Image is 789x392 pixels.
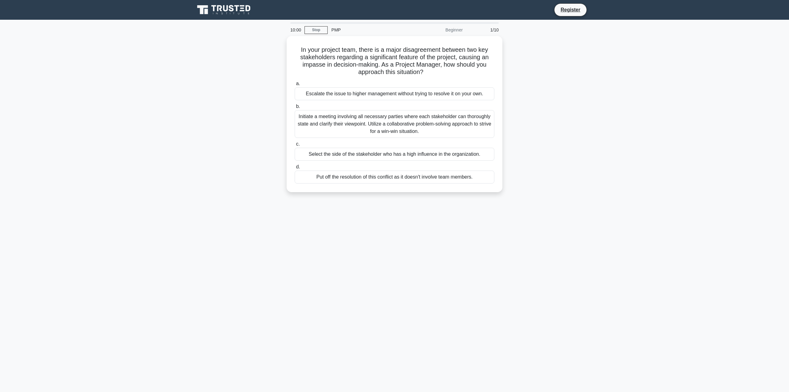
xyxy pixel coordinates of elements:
[296,141,300,146] span: c.
[296,164,300,169] span: d.
[412,24,466,36] div: Beginner
[287,24,305,36] div: 10:00
[294,46,495,76] h5: In your project team, there is a major disagreement between two key stakeholders regarding a sign...
[557,6,584,14] a: Register
[305,26,328,34] a: Stop
[328,24,412,36] div: PMP
[295,87,494,100] div: Escalate the issue to higher management without trying to resolve it on your own.
[296,104,300,109] span: b.
[296,81,300,86] span: a.
[295,148,494,161] div: Select the side of the stakeholder who has a high influence in the organization.
[295,171,494,184] div: Put off the resolution of this conflict as it doesn't involve team members.
[295,110,494,138] div: Initiate a meeting involving all necessary parties where each stakeholder can thoroughly state an...
[466,24,502,36] div: 1/10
